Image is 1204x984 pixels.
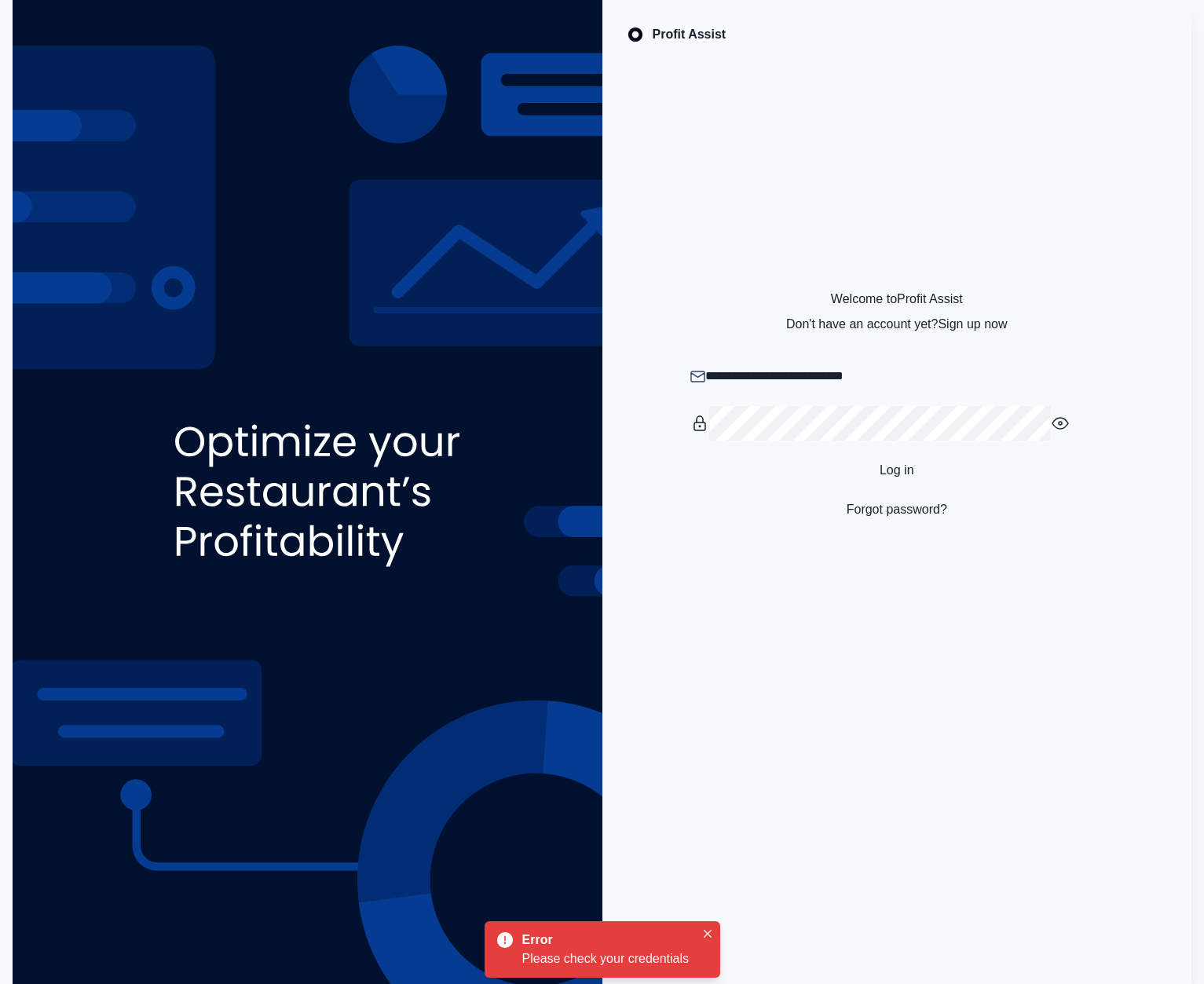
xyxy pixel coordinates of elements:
[786,315,1007,334] span: Don't have an account yet?
[690,371,705,382] img: email
[698,924,717,943] button: Close
[653,25,726,44] p: Profit Assist
[880,461,914,480] span: Log in
[847,500,947,519] a: Forgot password?
[628,25,643,44] img: SpotOn Logo
[831,290,963,309] span: Welcome to Profit Assist
[522,931,689,949] div: Error
[690,453,1103,488] button: Log in
[938,315,1007,334] a: Sign up now
[522,949,695,968] div: Please check your credentials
